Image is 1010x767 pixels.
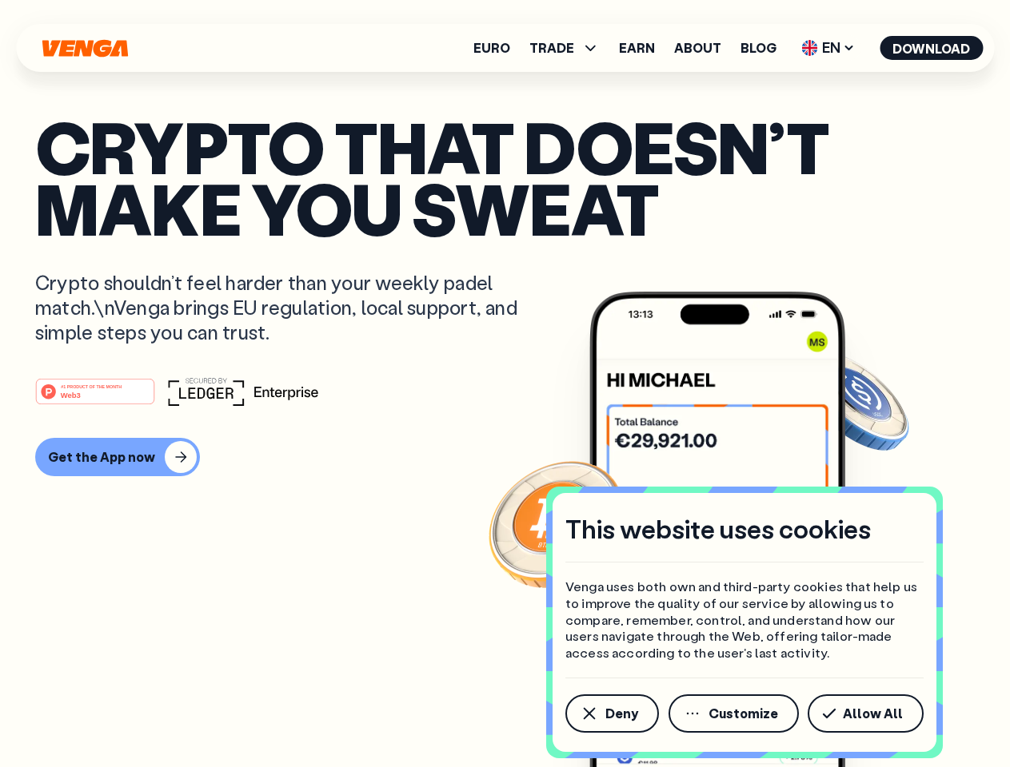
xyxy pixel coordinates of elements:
p: Venga uses both own and third-party cookies that help us to improve the quality of our service by... [565,578,924,662]
a: #1 PRODUCT OF THE MONTHWeb3 [35,387,155,408]
a: Blog [741,42,776,54]
button: Get the App now [35,438,200,476]
p: Crypto that doesn’t make you sweat [35,116,975,238]
img: USDC coin [797,344,912,459]
span: Allow All [843,707,903,720]
div: Get the App now [48,449,155,465]
a: About [674,42,721,54]
button: Allow All [808,694,924,733]
p: Crypto shouldn’t feel harder than your weekly padel match.\nVenga brings EU regulation, local sup... [35,270,541,345]
img: Bitcoin [485,451,629,595]
span: Customize [709,707,778,720]
a: Euro [473,42,510,54]
tspan: Web3 [61,390,81,399]
button: Download [880,36,983,60]
span: Deny [605,707,638,720]
span: EN [796,35,860,61]
button: Customize [669,694,799,733]
a: Earn [619,42,655,54]
a: Get the App now [35,438,975,476]
h4: This website uses cookies [565,512,871,546]
span: TRADE [529,38,600,58]
span: TRADE [529,42,574,54]
tspan: #1 PRODUCT OF THE MONTH [61,383,122,388]
svg: Home [40,39,130,58]
img: flag-uk [801,40,817,56]
button: Deny [565,694,659,733]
